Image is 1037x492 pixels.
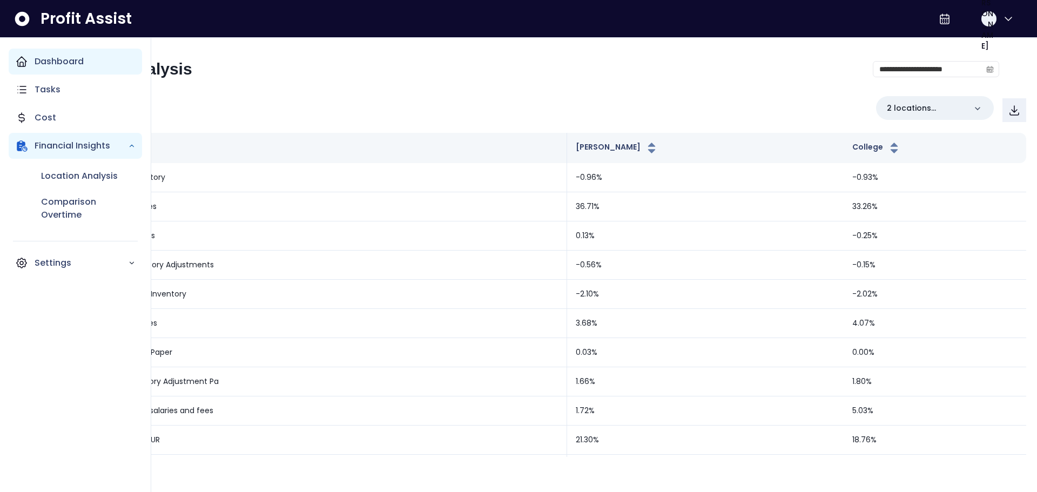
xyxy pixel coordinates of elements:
td: -0.25% [844,221,1026,251]
p: Cost [35,111,56,124]
button: [PERSON_NAME] [576,141,658,154]
td: 0.00% [844,338,1026,367]
td: 4.07% [844,309,1026,338]
td: -2.02% [844,280,1026,309]
td: 1.80% [844,367,1026,396]
svg: calendar [986,65,994,73]
p: Dashboard [35,55,84,68]
td: 5.03% [844,396,1026,426]
td: 33.26% [844,192,1026,221]
p: Settings [35,257,128,269]
td: 1.66% [567,367,844,396]
td: -0.15% [844,251,1026,280]
td: -0.56% [567,251,844,280]
td: 36.71% [567,192,844,221]
td: -2.10% [567,280,844,309]
td: 3.68% [567,309,844,338]
p: Location Analysis [41,170,118,183]
p: Comparison Overtime [41,196,136,221]
td: 1.72% [567,396,844,426]
td: 18.76% [844,426,1026,455]
p: Tasks [35,83,60,96]
p: Financial Insights [35,139,128,152]
td: 1.25% [844,455,1026,484]
td: 0.13% [567,221,844,251]
td: -0.93% [844,163,1026,192]
p: 2 locations selected [887,103,966,114]
td: 0.03% [567,338,844,367]
button: College [852,141,901,154]
td: 21.30% [567,426,844,455]
span: Profit Assist [41,9,132,29]
td: -0.96% [567,163,844,192]
td: 1.31% [567,455,844,484]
